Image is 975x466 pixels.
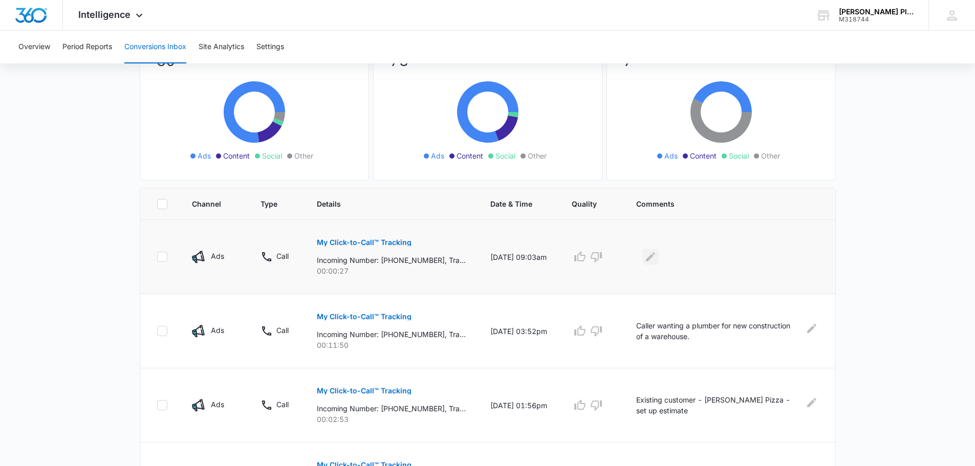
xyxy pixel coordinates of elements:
p: 00:00:27 [317,265,466,276]
span: Social [495,150,515,161]
button: My Click-to-Call™ Tracking [317,379,411,403]
button: Edit Comments [805,320,819,337]
p: Incoming Number: [PHONE_NUMBER], Tracking Number: [PHONE_NUMBER], Ring To: [PHONE_NUMBER], Caller... [317,255,466,265]
span: Content [690,150,717,161]
span: Type [261,198,277,209]
p: Call [276,399,289,410]
span: Date & Time [490,198,532,209]
p: Caller wanting a plumber for new construction of a warehouse. [636,320,799,342]
span: Social [729,150,749,161]
button: My Click-to-Call™ Tracking [317,230,411,255]
span: Channel [192,198,222,209]
span: Intelligence [78,9,131,20]
span: Ads [431,150,444,161]
p: 00:11:50 [317,340,466,350]
button: Period Reports [62,31,112,63]
span: Details [317,198,451,209]
span: Other [528,150,547,161]
span: Ads [198,150,211,161]
button: Settings [256,31,284,63]
button: Site Analytics [199,31,244,63]
span: Ads [664,150,678,161]
span: Comments [636,198,804,209]
p: Ads [211,325,224,336]
span: Other [294,150,313,161]
button: My Click-to-Call™ Tracking [317,304,411,329]
p: My Click-to-Call™ Tracking [317,239,411,246]
p: My Click-to-Call™ Tracking [317,387,411,394]
p: My Click-to-Call™ Tracking [317,313,411,320]
p: 00:02:53 [317,414,466,425]
button: Overview [18,31,50,63]
td: [DATE] 03:52pm [478,294,559,368]
p: Call [276,251,289,261]
button: Conversions Inbox [124,31,186,63]
p: Existing customer - [PERSON_NAME] Pizza - set up estimate [636,394,798,416]
button: Edit Comments [805,394,819,411]
span: Quality [572,198,597,209]
div: account id [839,16,914,23]
p: Call [276,325,289,336]
span: Other [761,150,780,161]
p: Ads [211,399,224,410]
div: account name [839,8,914,16]
td: [DATE] 01:56pm [478,368,559,442]
span: Content [457,150,483,161]
span: Content [223,150,250,161]
td: [DATE] 09:03am [478,220,559,294]
p: Ads [211,251,224,261]
p: Incoming Number: [PHONE_NUMBER], Tracking Number: [PHONE_NUMBER], Ring To: [PHONE_NUMBER], Caller... [317,403,466,414]
p: Incoming Number: [PHONE_NUMBER], Tracking Number: [PHONE_NUMBER], Ring To: [PHONE_NUMBER], Caller... [317,329,466,340]
button: Edit Comments [642,249,659,265]
span: Social [262,150,282,161]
